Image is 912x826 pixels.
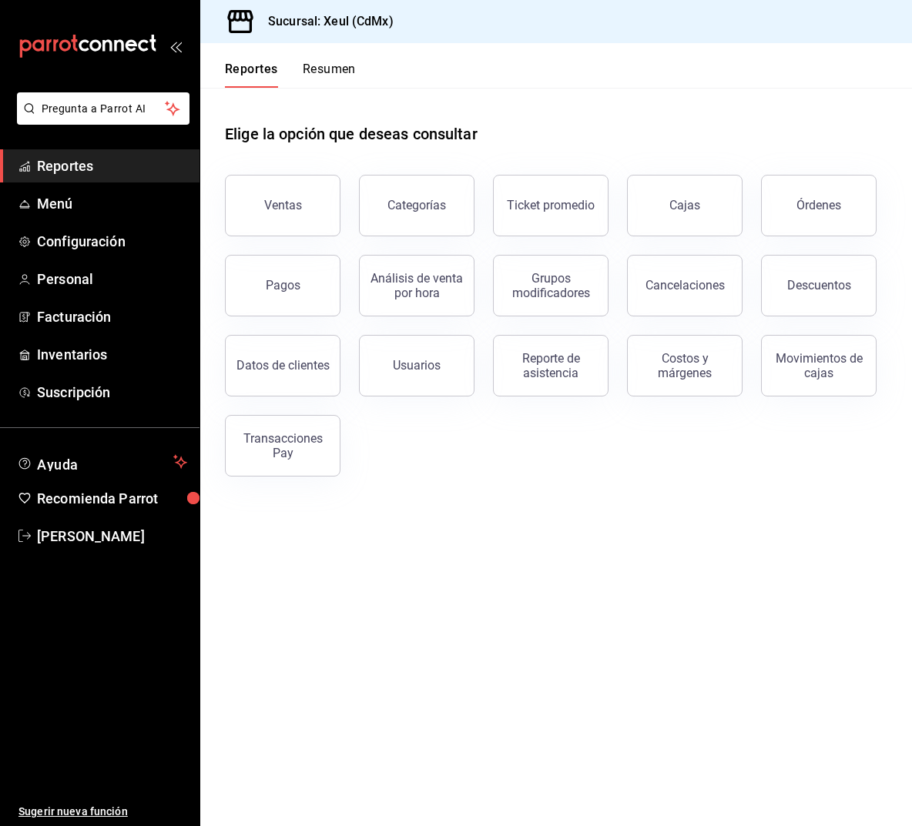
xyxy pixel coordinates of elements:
[18,804,187,820] span: Sugerir nueva función
[225,62,356,88] div: navigation tabs
[761,255,877,316] button: Descuentos
[771,351,867,380] div: Movimientos de cajas
[264,198,302,212] div: Ventas
[37,488,187,509] span: Recomienda Parrot
[627,175,743,236] a: Cajas
[169,40,182,52] button: open_drawer_menu
[11,112,189,128] a: Pregunta a Parrot AI
[369,271,464,300] div: Análisis de venta por hora
[493,255,609,316] button: Grupos modificadores
[225,122,478,145] h1: Elige la opción que deseas consultar
[37,382,187,403] span: Suscripción
[37,269,187,289] span: Personal
[787,278,851,293] div: Descuentos
[637,351,733,380] div: Costos y márgenes
[359,175,474,236] button: Categorías
[387,198,446,212] div: Categorías
[225,335,340,396] button: Datos de clientes
[493,335,609,396] button: Reporte de asistencia
[37,231,187,252] span: Configuración
[645,278,725,293] div: Cancelaciones
[359,335,474,396] button: Usuarios
[37,306,187,327] span: Facturación
[37,526,187,547] span: [PERSON_NAME]
[393,358,441,373] div: Usuarios
[225,415,340,477] button: Transacciones Pay
[493,175,609,236] button: Ticket promedio
[225,62,278,88] button: Reportes
[17,92,189,125] button: Pregunta a Parrot AI
[627,335,743,396] button: Costos y márgenes
[37,344,187,365] span: Inventarios
[303,62,356,88] button: Resumen
[42,101,166,117] span: Pregunta a Parrot AI
[37,453,167,471] span: Ayuda
[235,431,330,460] div: Transacciones Pay
[503,351,598,380] div: Reporte de asistencia
[669,196,701,215] div: Cajas
[266,278,300,293] div: Pagos
[796,198,841,212] div: Órdenes
[507,198,595,212] div: Ticket promedio
[627,255,743,316] button: Cancelaciones
[225,175,340,236] button: Ventas
[37,156,187,176] span: Reportes
[761,175,877,236] button: Órdenes
[225,255,340,316] button: Pagos
[761,335,877,396] button: Movimientos de cajas
[359,255,474,316] button: Análisis de venta por hora
[503,271,598,300] div: Grupos modificadores
[236,358,330,373] div: Datos de clientes
[256,12,394,31] h3: Sucursal: Xeul (CdMx)
[37,193,187,214] span: Menú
